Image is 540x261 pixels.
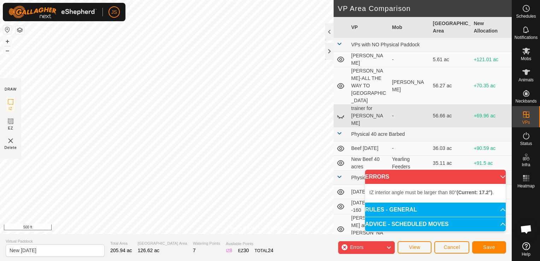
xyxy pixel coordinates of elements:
th: New Allocation [471,17,512,38]
td: 56.27 ac [430,67,471,105]
button: – [3,46,12,55]
span: 7 [193,248,196,253]
span: VPs with NO Physical Paddock [351,42,420,47]
td: 36.03 ac [430,141,471,156]
span: JS [111,8,117,16]
h2: VP Area Comparison [338,4,512,13]
a: Privacy Policy [228,225,254,231]
p-accordion-header: ADVICE - SCHEDULED MOVES [365,217,506,231]
span: ERRORS [365,174,389,180]
span: Animals [518,78,534,82]
span: 30 [243,248,249,253]
span: Virtual Paddock [6,238,105,244]
span: Total Area [110,240,132,246]
td: [DATE] Beef 40 -160 [348,199,389,214]
td: [PERSON_NAME] [348,52,389,67]
span: Help [522,252,530,256]
span: IZ interior angle must be larger than 80° . [369,190,494,195]
div: Open chat [516,219,537,240]
span: 24 [268,248,274,253]
div: Yearling Feeders [392,156,427,170]
td: +70.35 ac [471,67,512,105]
span: Neckbands [515,99,536,103]
th: Mob [389,17,430,38]
div: EZ [238,247,249,254]
span: Save [483,244,495,250]
span: Heatmap [517,184,535,188]
button: View [398,241,432,254]
span: 126.62 ac [138,248,160,253]
th: [GEOGRAPHIC_DATA] Area [430,17,471,38]
img: Gallagher Logo [8,6,97,18]
span: Delete [5,145,17,150]
td: +91.5 ac [471,156,512,171]
span: Cancel [444,244,460,250]
button: Save [472,241,506,254]
span: Errors [350,244,363,250]
td: New Beef 40 acres [348,156,389,171]
a: Contact Us [263,225,284,231]
span: View [409,244,420,250]
span: Mobs [521,57,531,61]
td: 56.66 ac [430,105,471,127]
span: [GEOGRAPHIC_DATA] Area [138,240,187,246]
div: - [392,56,427,63]
p-accordion-content: ERRORS [365,184,506,202]
td: [PERSON_NAME] and [PERSON_NAME] [348,214,389,244]
span: Physical Natural Fence 160 acre [351,175,423,180]
a: Help [512,239,540,259]
td: 35.11 ac [430,156,471,171]
div: IZ [226,247,232,254]
button: Reset Map [3,25,12,34]
img: VP [6,137,15,145]
span: Status [520,141,532,146]
td: +90.59 ac [471,141,512,156]
span: Physical 40 acre Barbed [351,131,405,137]
span: ADVICE - SCHEDULED MOVES [365,221,448,227]
button: Map Layers [16,26,24,34]
td: trainer for [PERSON_NAME] [348,105,389,127]
span: IZ [9,106,13,111]
span: 8 [230,248,233,253]
td: +69.96 ac [471,105,512,127]
td: [DATE] [348,185,389,199]
div: TOTAL [254,247,273,254]
div: DRAW [5,87,17,92]
b: (Current: 17.2°) [457,190,492,195]
p-accordion-header: RULES - GENERAL [365,203,506,217]
span: Watering Points [193,240,220,246]
span: Notifications [515,35,538,40]
span: VPs [522,120,530,124]
span: Available Points [226,241,274,247]
p-accordion-header: ERRORS [365,170,506,184]
td: Beef [DATE] [348,141,389,156]
div: - [392,112,427,120]
span: Infra [522,163,530,167]
button: Cancel [434,241,469,254]
td: 5.61 ac [430,52,471,67]
div: [PERSON_NAME] [392,79,427,93]
span: RULES - GENERAL [365,207,417,213]
button: + [3,37,12,46]
span: 205.94 ac [110,248,132,253]
th: VP [348,17,389,38]
td: +121.01 ac [471,52,512,67]
td: [PERSON_NAME]-ALL THE WAY TO [GEOGRAPHIC_DATA] [348,67,389,105]
span: EZ [8,126,13,131]
span: Schedules [516,14,536,18]
div: - [392,145,427,152]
